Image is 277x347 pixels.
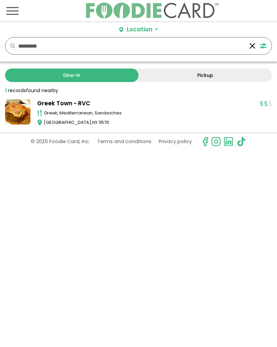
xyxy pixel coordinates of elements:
a: Terms and conditions [97,136,151,148]
div: Location [127,25,152,34]
img: cutlery_icon.svg [37,110,42,116]
svg: check us out on facebook [200,137,210,146]
button: FILTERS [257,37,272,54]
a: Privacy policy [159,136,192,148]
a: Greek Town - RVC [37,99,253,108]
a: Pickup [138,69,272,82]
img: map_icon.svg [37,119,42,126]
button: Location [119,25,158,34]
div: , [44,119,253,126]
span: [GEOGRAPHIC_DATA] [44,119,91,126]
p: © 2025 Foodie Card, Inc. [31,136,90,148]
img: FoodieCard; Eat, Drink, Save, Donate [85,2,219,19]
span: NY [92,119,98,126]
div: greek, mediterranean, sandwiches [44,110,253,116]
img: tiktok.svg [236,137,246,146]
strong: 1 [5,87,7,94]
span: records [8,87,26,94]
a: Dine-in [5,69,138,82]
span: 11570 [99,119,109,126]
img: linkedin.svg [224,137,233,146]
div: found nearby [5,87,58,94]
